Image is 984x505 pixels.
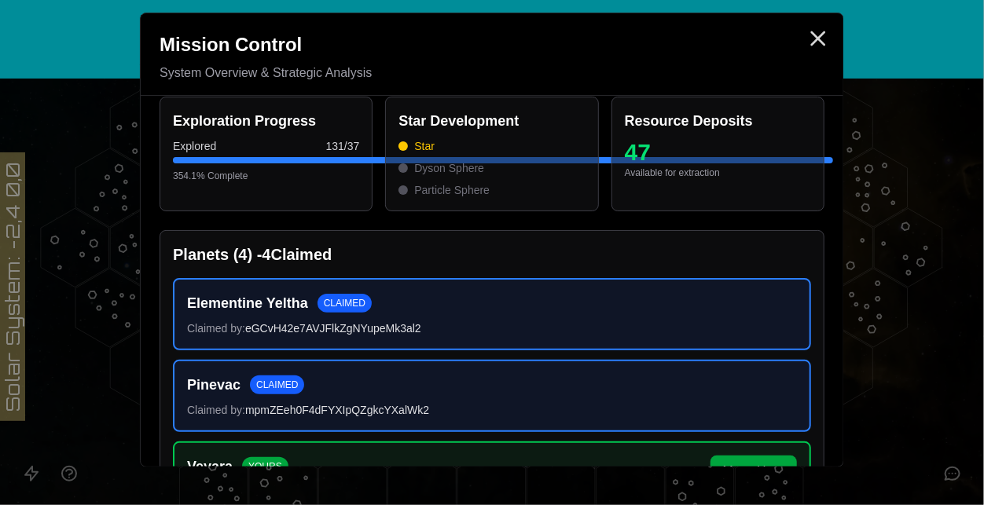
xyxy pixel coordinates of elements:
span: CLAIMED [318,294,372,313]
h2: Mission Control [160,32,824,57]
h4: Elementine Yeltha [187,292,308,314]
h4: Veyara [187,456,233,478]
p: 47 [625,138,811,167]
span: 131 / 37 [326,138,360,154]
span: Dyson Sphere [414,160,484,176]
p: Claimed by: [187,402,797,418]
h3: Planets ( 4 ) - 4 Claimed [173,243,811,265]
span: Particle Sphere [414,182,490,198]
span: mpmZEeh0F4dFYXIpQZgkcYXalWk2 [245,404,429,416]
h4: Pinevac [187,374,240,396]
span: eGCvH42e7AVJFlkZgNYupeMk3al2 [245,322,421,335]
p: 354.1 % Complete [173,170,359,182]
h3: Resource Deposits [625,110,811,132]
h3: Star Development [398,110,585,132]
p: Claimed by: [187,320,797,336]
h3: Exploration Progress [173,110,359,132]
button: Close [806,26,831,51]
button: Move Here [710,456,797,487]
span: CLAIMED [250,375,304,394]
p: Available for extraction [625,167,811,179]
span: YOURS [242,457,288,476]
p: System Overview & Strategic Analysis [160,64,824,82]
span: Explored [173,138,216,154]
span: Star [414,138,435,154]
